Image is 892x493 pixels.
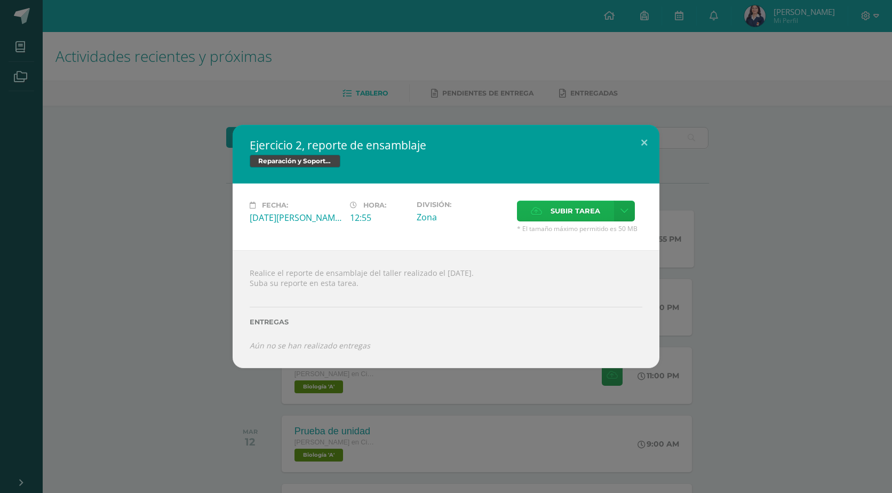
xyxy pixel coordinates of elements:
[629,125,659,161] button: Close (Esc)
[417,201,508,209] label: División:
[262,201,288,209] span: Fecha:
[551,201,600,221] span: Subir tarea
[233,250,659,368] div: Realice el reporte de ensamblaje del taller realizado el [DATE]. Suba su reporte en esta tarea.
[250,212,341,224] div: [DATE][PERSON_NAME]
[250,138,642,153] h2: Ejercicio 2, reporte de ensamblaje
[250,318,642,326] label: Entregas
[417,211,508,223] div: Zona
[250,340,370,351] i: Aún no se han realizado entregas
[250,155,340,168] span: Reparación y Soporte Técnico
[363,201,386,209] span: Hora:
[350,212,408,224] div: 12:55
[517,224,642,233] span: * El tamaño máximo permitido es 50 MB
